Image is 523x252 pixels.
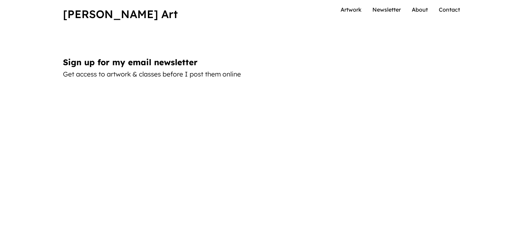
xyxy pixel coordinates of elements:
h2: Sign up for my email newsletter [63,56,268,69]
p: Get access to artwork & classes before I post them online [63,69,268,80]
a: [PERSON_NAME] Art [63,7,178,21]
a: Contact [439,6,460,13]
a: Artwork [341,6,361,13]
a: About [412,6,428,13]
a: Newsletter [372,6,401,13]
